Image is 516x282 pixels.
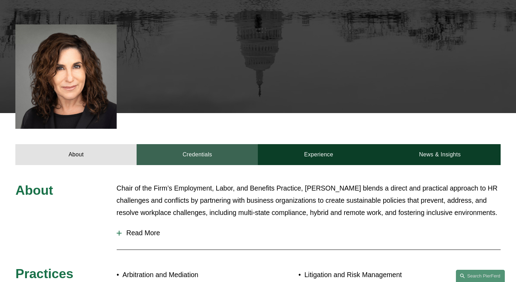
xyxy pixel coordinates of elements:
[137,144,258,165] a: Credentials
[15,144,137,165] a: About
[258,144,379,165] a: Experience
[15,266,73,281] span: Practices
[117,224,501,242] button: Read More
[379,144,501,165] a: News & Insights
[117,182,501,219] p: Chair of the Firm’s Employment, Labor, and Benefits Practice, [PERSON_NAME] blends a direct and p...
[122,229,501,237] span: Read More
[123,269,258,281] p: Arbitration and Mediation
[304,269,460,281] p: Litigation and Risk Management
[15,183,53,198] span: About
[456,270,505,282] a: Search this site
